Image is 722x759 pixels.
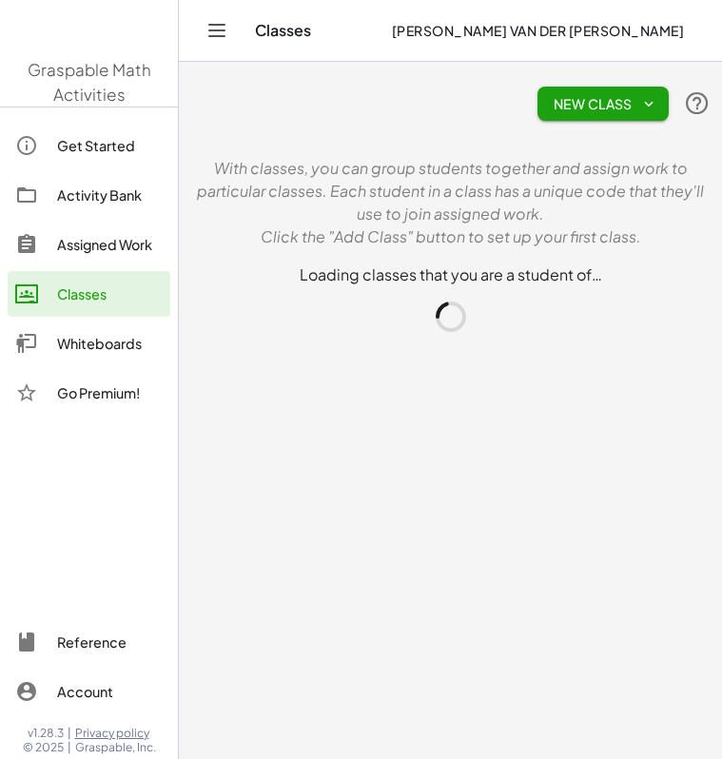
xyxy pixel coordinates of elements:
div: Assigned Work [57,233,163,256]
div: Get Started [57,134,163,157]
a: Account [8,669,170,714]
span: © 2025 [23,740,64,755]
a: Activity Bank [8,172,170,218]
span: Graspable Math Activities [28,59,151,105]
div: Reference [57,631,163,653]
button: Toggle navigation [202,15,232,46]
a: Reference [8,619,170,665]
div: Account [57,680,163,703]
div: Whiteboards [57,332,163,355]
p: With classes, you can group students together and assign work to particular classes. Each student... [190,157,711,225]
a: Classes [8,271,170,317]
div: Go Premium! [57,381,163,404]
a: Assigned Work [8,222,170,267]
span: | [68,726,71,741]
a: Get Started [8,123,170,168]
div: Activity Bank [57,184,163,206]
span: v1.28.3 [28,726,64,741]
span: | [68,740,71,755]
a: Whiteboards [8,321,170,366]
span: [PERSON_NAME] van der [PERSON_NAME] [391,22,684,39]
p: Click the "Add Class" button to set up your first class. [190,225,711,248]
button: [PERSON_NAME] van der [PERSON_NAME] [376,13,699,48]
span: New Class [553,95,654,112]
span: Graspable, Inc. [75,740,156,755]
div: Loading classes that you are a student of… [205,263,695,332]
div: Classes [57,282,163,305]
button: New Class [537,87,669,121]
a: Privacy policy [75,726,156,741]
